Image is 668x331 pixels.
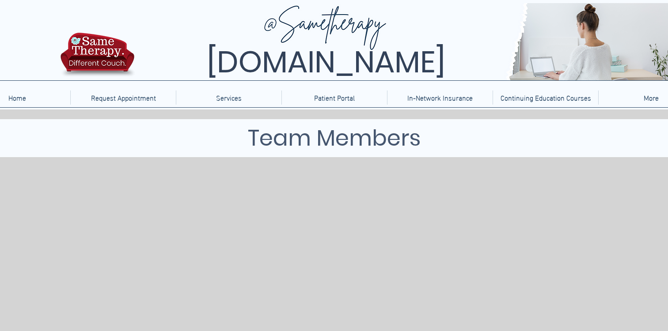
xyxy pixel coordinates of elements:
p: Home [4,90,30,105]
span: [DOMAIN_NAME] [207,41,445,83]
a: Continuing Education Courses [493,90,598,105]
p: More [639,90,663,105]
a: Request Appointment [70,90,176,105]
img: TBH.US [58,31,137,83]
p: Services [212,90,246,105]
p: Request Appointment [87,90,160,105]
p: Patient Portal [310,90,359,105]
p: In-Network Insurance [403,90,477,105]
div: Services [176,90,281,105]
p: Continuing Education Courses [496,90,596,105]
span: Team Members [248,122,421,154]
a: In-Network Insurance [387,90,493,105]
a: Patient Portal [281,90,387,105]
